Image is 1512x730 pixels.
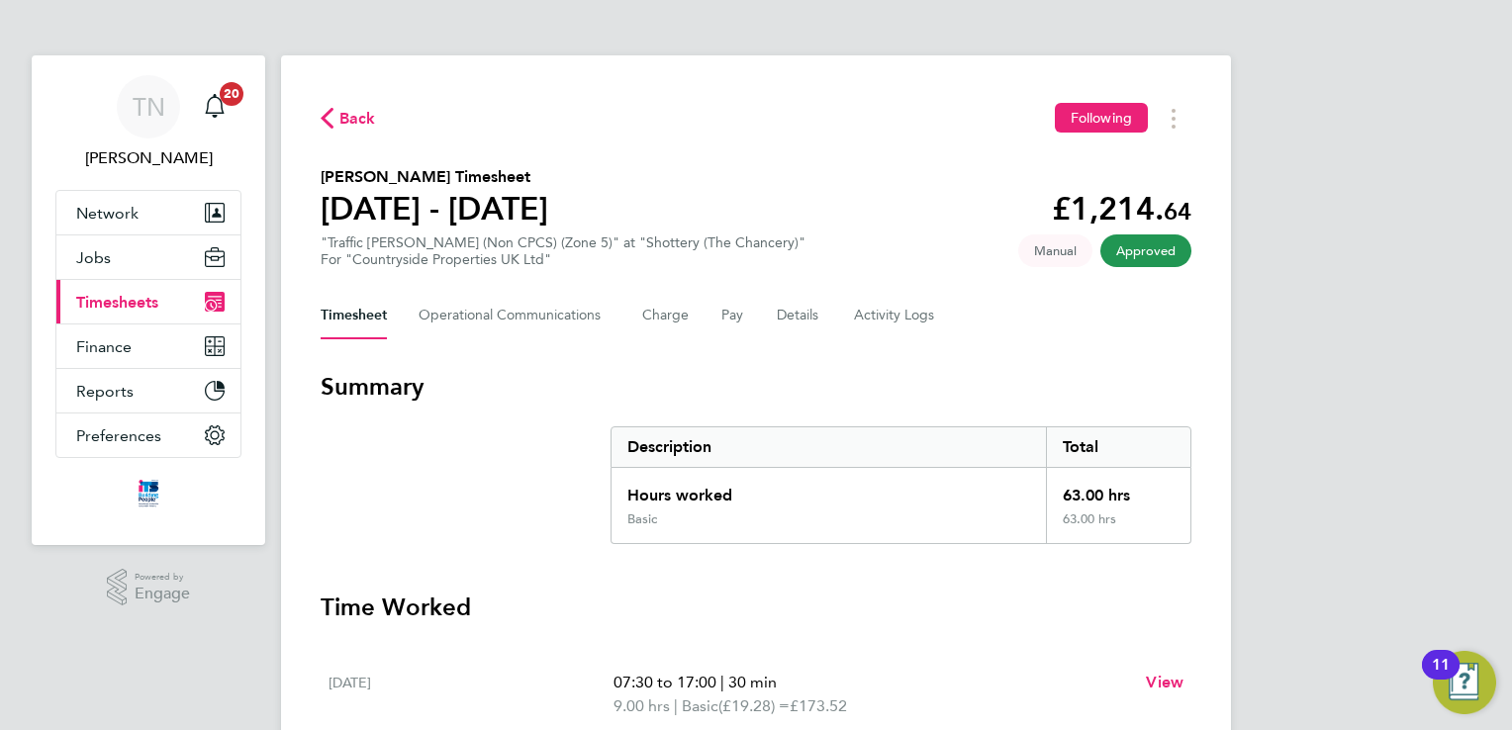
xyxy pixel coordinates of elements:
[1055,103,1148,133] button: Following
[56,413,240,457] button: Preferences
[728,673,777,691] span: 30 min
[321,251,805,268] div: For "Countryside Properties UK Ltd"
[790,696,847,715] span: £173.52
[76,293,158,312] span: Timesheets
[135,586,190,602] span: Engage
[135,569,190,586] span: Powered by
[1018,234,1092,267] span: This timesheet was manually created.
[321,234,805,268] div: "Traffic [PERSON_NAME] (Non CPCS) (Zone 5)" at "Shottery (The Chancery)"
[1146,673,1183,691] span: View
[321,106,376,131] button: Back
[56,324,240,368] button: Finance
[419,292,611,339] button: Operational Communications
[1046,511,1190,543] div: 63.00 hrs
[1146,671,1183,694] a: View
[56,235,240,279] button: Jobs
[627,511,657,527] div: Basic
[55,146,241,170] span: Tom Newton
[56,369,240,412] button: Reports
[55,478,241,509] a: Go to home page
[76,426,161,445] span: Preferences
[718,696,790,715] span: (£19.28) =
[777,292,822,339] button: Details
[133,94,165,120] span: TN
[56,191,240,234] button: Network
[76,382,134,401] span: Reports
[721,292,745,339] button: Pay
[614,696,670,715] span: 9.00 hrs
[1071,109,1132,127] span: Following
[612,427,1046,467] div: Description
[854,292,937,339] button: Activity Logs
[1164,197,1191,226] span: 64
[1432,665,1450,690] div: 11
[321,189,548,228] h1: [DATE] - [DATE]
[195,75,235,138] a: 20
[107,569,191,606] a: Powered byEngage
[220,82,243,106] span: 20
[76,248,111,267] span: Jobs
[1433,651,1496,714] button: Open Resource Center, 11 new notifications
[612,468,1046,511] div: Hours worked
[682,694,718,718] span: Basic
[642,292,690,339] button: Charge
[56,280,240,323] button: Timesheets
[55,75,241,170] a: TN[PERSON_NAME]
[135,478,162,509] img: itsconstruction-logo-retina.png
[321,165,548,189] h2: [PERSON_NAME] Timesheet
[1100,234,1191,267] span: This timesheet has been approved.
[720,673,724,691] span: |
[674,696,678,715] span: |
[1046,468,1190,511] div: 63.00 hrs
[1156,103,1191,134] button: Timesheets Menu
[1046,427,1190,467] div: Total
[76,337,132,356] span: Finance
[614,673,716,691] span: 07:30 to 17:00
[1052,190,1191,228] app-decimal: £1,214.
[321,592,1191,623] h3: Time Worked
[76,204,139,223] span: Network
[339,107,376,131] span: Back
[611,426,1191,544] div: Summary
[321,292,387,339] button: Timesheet
[32,55,265,545] nav: Main navigation
[329,671,614,718] div: [DATE]
[321,371,1191,403] h3: Summary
